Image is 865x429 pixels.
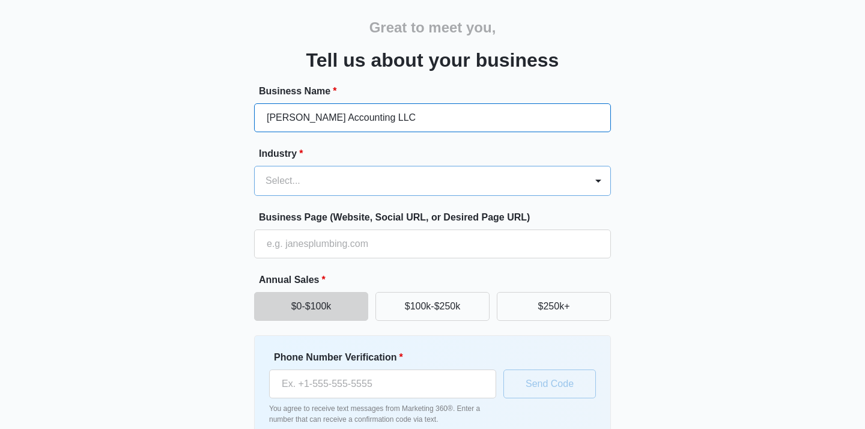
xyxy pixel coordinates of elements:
button: $100k-$250k [375,292,490,321]
input: e.g. Jane's Plumbing [254,103,611,132]
input: Ex. +1-555-555-5555 [269,370,496,398]
p: You agree to receive text messages from Marketing 360®. Enter a number that can receive a confirm... [269,403,496,425]
label: Phone Number Verification [274,350,501,365]
h2: Great to meet you, [369,17,496,38]
label: Industry [259,147,616,161]
input: e.g. janesplumbing.com [254,230,611,258]
button: $250k+ [497,292,611,321]
button: $0-$100k [254,292,368,321]
h3: Tell us about your business [306,46,559,75]
label: Business Page (Website, Social URL, or Desired Page URL) [259,210,616,225]
label: Business Name [259,84,616,99]
label: Annual Sales [259,273,616,287]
